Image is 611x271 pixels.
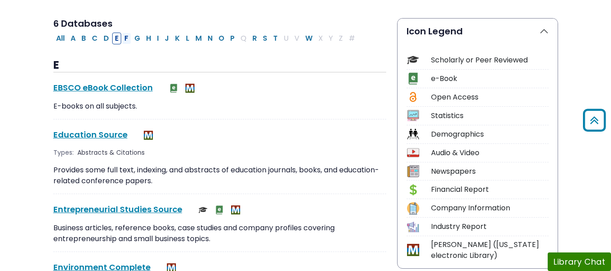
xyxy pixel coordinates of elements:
p: E-books on all subjects. [53,101,386,112]
div: Industry Report [431,221,549,232]
img: Icon Scholarly or Peer Reviewed [407,54,419,66]
button: Filter Results H [143,33,154,44]
div: Abstracts & Citations [77,148,147,157]
button: Filter Results W [303,33,315,44]
img: MeL (Michigan electronic Library) [231,205,240,214]
img: Icon Statistics [407,109,419,122]
a: Entrepreneurial Studies Source [53,204,182,215]
button: Filter Results G [132,33,143,44]
button: Filter Results N [205,33,215,44]
button: All [53,33,67,44]
button: Filter Results T [270,33,280,44]
div: Company Information [431,203,549,214]
img: Icon Demographics [407,128,419,140]
div: Demographics [431,129,549,140]
div: Alpha-list to filter by first letter of database name [53,33,359,43]
span: 6 Databases [53,17,113,30]
p: Business articles, reference books, case studies and company profiles covering entrepreneurship a... [53,223,386,244]
button: Filter Results I [154,33,161,44]
img: Icon Audio & Video [407,147,419,159]
button: Filter Results D [101,33,112,44]
img: Icon e-Book [407,72,419,85]
div: e-Book [431,73,549,84]
div: [PERSON_NAME] ([US_STATE] electronic Library) [431,239,549,261]
img: Icon Industry Report [407,221,419,233]
button: Filter Results S [260,33,270,44]
img: Icon Open Access [407,91,419,103]
div: Audio & Video [431,147,549,158]
a: Education Source [53,129,128,140]
a: EBSCO eBook Collection [53,82,153,93]
button: Filter Results P [227,33,237,44]
button: Filter Results C [89,33,100,44]
img: e-Book [215,205,224,214]
img: Icon Company Information [407,202,419,214]
div: Financial Report [431,184,549,195]
img: MeL (Michigan electronic Library) [144,131,153,140]
button: Filter Results O [216,33,227,44]
button: Filter Results K [172,33,183,44]
button: Icon Legend [398,19,558,44]
div: Statistics [431,110,549,121]
button: Filter Results J [162,33,172,44]
button: Filter Results R [250,33,260,44]
button: Filter Results F [122,33,131,44]
img: MeL (Michigan electronic Library) [185,84,194,93]
h3: E [53,59,386,72]
div: Newspapers [431,166,549,177]
img: Icon Newspapers [407,165,419,177]
button: Filter Results A [68,33,78,44]
a: Back to Top [580,113,609,128]
button: Filter Results B [79,33,89,44]
img: Scholarly or Peer Reviewed [199,205,208,214]
img: Icon MeL (Michigan electronic Library) [407,244,419,256]
span: Types: [53,148,74,157]
button: Filter Results M [193,33,204,44]
img: e-Book [169,84,178,93]
p: Provides some full text, indexing, and abstracts of education journals, books, and education-rela... [53,165,386,186]
button: Library Chat [548,252,611,271]
button: Filter Results E [112,33,121,44]
img: Icon Financial Report [407,184,419,196]
div: Scholarly or Peer Reviewed [431,55,549,66]
button: Filter Results L [183,33,192,44]
div: Open Access [431,92,549,103]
